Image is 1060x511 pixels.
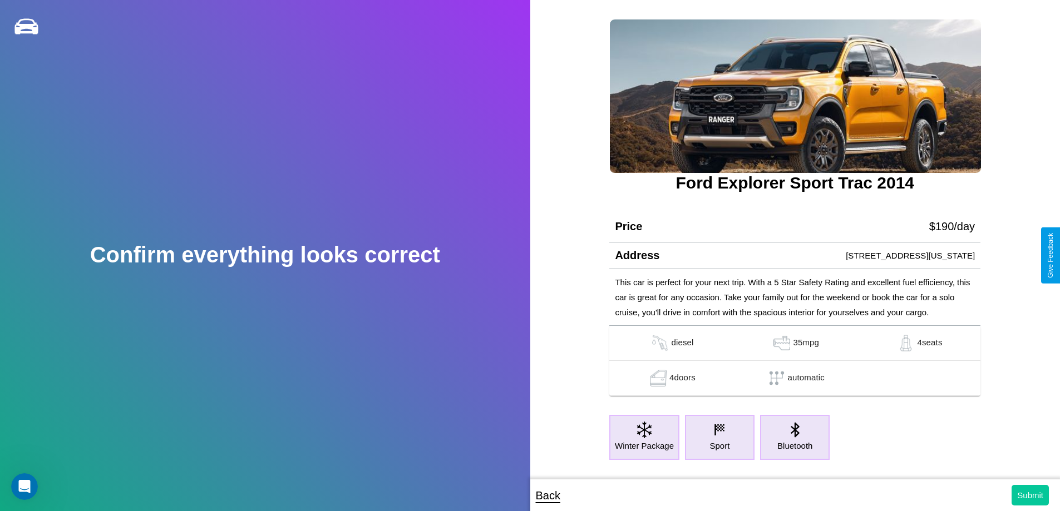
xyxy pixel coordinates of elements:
[788,370,825,386] p: automatic
[846,248,975,263] p: [STREET_ADDRESS][US_STATE]
[536,485,560,505] p: Back
[11,473,38,500] iframe: Intercom live chat
[647,370,669,386] img: gas
[609,326,980,396] table: simple table
[771,335,793,351] img: gas
[615,275,975,320] p: This car is perfect for your next trip. With a 5 Star Safety Rating and excellent fuel efficiency...
[615,438,674,453] p: Winter Package
[793,335,819,351] p: 35 mpg
[609,173,980,192] h3: Ford Explorer Sport Trac 2014
[1047,233,1054,278] div: Give Feedback
[90,242,440,267] h2: Confirm everything looks correct
[917,335,942,351] p: 4 seats
[929,216,975,236] p: $ 190 /day
[649,335,671,351] img: gas
[615,249,659,262] h4: Address
[777,438,812,453] p: Bluetooth
[1012,485,1049,505] button: Submit
[895,335,917,351] img: gas
[669,370,696,386] p: 4 doors
[709,438,729,453] p: Sport
[615,220,642,233] h4: Price
[671,335,693,351] p: diesel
